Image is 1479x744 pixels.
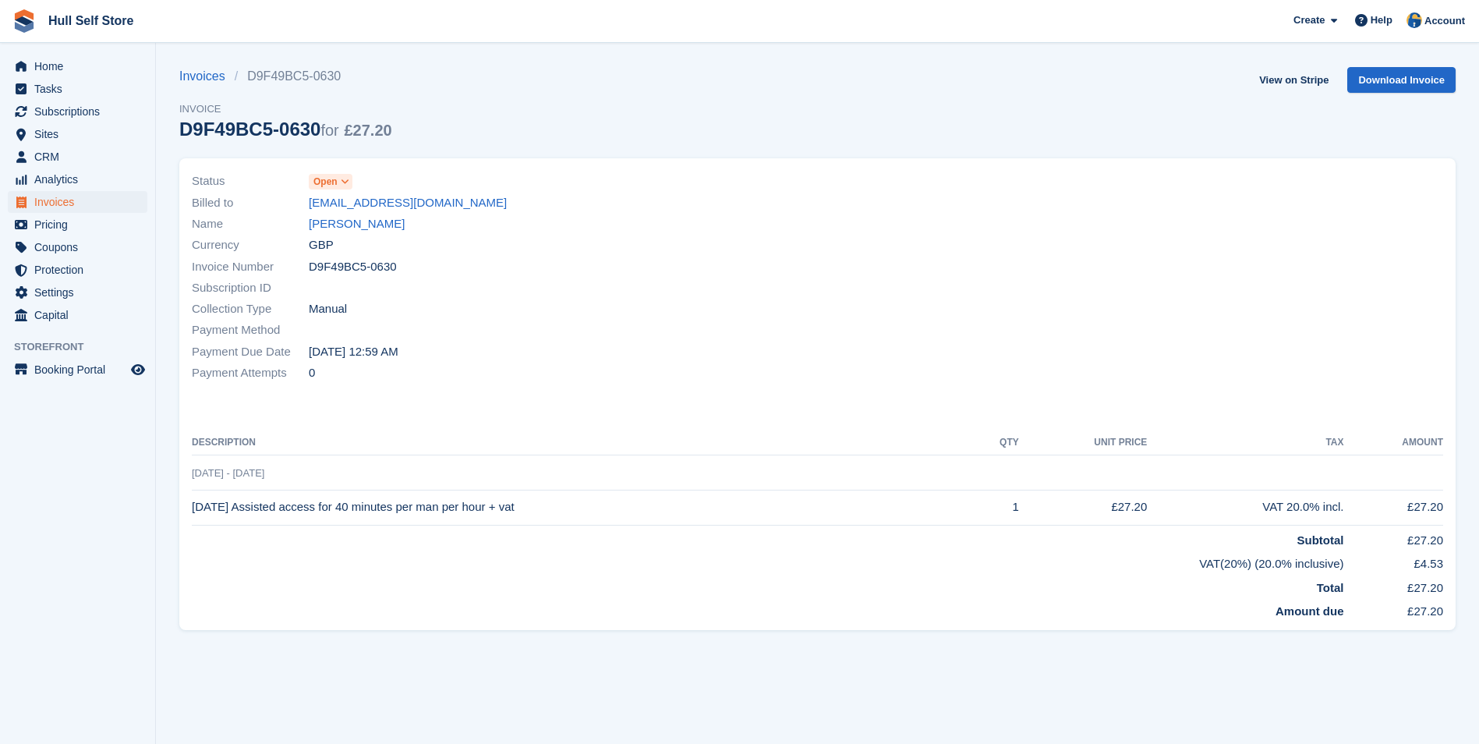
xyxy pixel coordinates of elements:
a: menu [8,168,147,190]
th: QTY [972,430,1019,455]
a: menu [8,123,147,145]
span: Payment Method [192,321,309,339]
span: Open [313,175,338,189]
a: menu [8,191,147,213]
a: Download Invoice [1347,67,1456,93]
span: Storefront [14,339,155,355]
th: Tax [1147,430,1343,455]
span: [DATE] - [DATE] [192,467,264,479]
span: 0 [309,364,315,382]
a: Preview store [129,360,147,379]
a: menu [8,214,147,236]
td: [DATE] Assisted access for 40 minutes per man per hour + vat [192,490,972,525]
span: Booking Portal [34,359,128,381]
span: Home [34,55,128,77]
span: Invoice Number [192,258,309,276]
strong: Subtotal [1297,533,1344,547]
td: £27.20 [1344,597,1444,621]
time: 2025-08-26 23:59:59 UTC [309,343,398,361]
span: Tasks [34,78,128,100]
a: menu [8,146,147,168]
span: Settings [34,282,128,303]
span: Account [1424,13,1465,29]
a: menu [8,78,147,100]
span: Payment Attempts [192,364,309,382]
span: Payment Due Date [192,343,309,361]
img: stora-icon-8386f47178a22dfd0bd8f6a31ec36ba5ce8667c1dd55bd0f319d3a0aa187defe.svg [12,9,36,33]
td: 1 [972,490,1019,525]
a: menu [8,259,147,281]
a: menu [8,101,147,122]
td: £27.20 [1344,490,1444,525]
span: D9F49BC5-0630 [309,258,397,276]
span: Protection [34,259,128,281]
span: Collection Type [192,300,309,318]
img: Hull Self Store [1406,12,1422,28]
span: Invoices [34,191,128,213]
span: Pricing [34,214,128,236]
span: Capital [34,304,128,326]
div: D9F49BC5-0630 [179,119,392,140]
th: Unit Price [1019,430,1148,455]
a: [PERSON_NAME] [309,215,405,233]
td: £27.20 [1344,525,1444,549]
span: Coupons [34,236,128,258]
a: menu [8,55,147,77]
a: menu [8,282,147,303]
div: VAT 20.0% incl. [1147,498,1343,516]
span: Help [1371,12,1392,28]
span: Status [192,172,309,190]
nav: breadcrumbs [179,67,392,86]
span: £27.20 [344,122,391,139]
td: £27.20 [1019,490,1148,525]
span: Analytics [34,168,128,190]
a: menu [8,304,147,326]
span: Subscription ID [192,279,309,297]
span: Sites [34,123,128,145]
a: menu [8,236,147,258]
span: for [320,122,338,139]
span: Billed to [192,194,309,212]
span: Create [1293,12,1325,28]
th: Amount [1344,430,1444,455]
td: VAT(20%) (20.0% inclusive) [192,549,1344,573]
td: £4.53 [1344,549,1444,573]
strong: Amount due [1276,604,1344,618]
a: menu [8,359,147,381]
a: Invoices [179,67,235,86]
a: View on Stripe [1253,67,1335,93]
span: GBP [309,236,334,254]
span: Invoice [179,101,392,117]
a: [EMAIL_ADDRESS][DOMAIN_NAME] [309,194,507,212]
strong: Total [1317,581,1344,594]
span: Manual [309,300,347,318]
a: Hull Self Store [42,8,140,34]
span: Subscriptions [34,101,128,122]
th: Description [192,430,972,455]
span: CRM [34,146,128,168]
span: Currency [192,236,309,254]
span: Name [192,215,309,233]
a: Open [309,172,352,190]
td: £27.20 [1344,573,1444,597]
